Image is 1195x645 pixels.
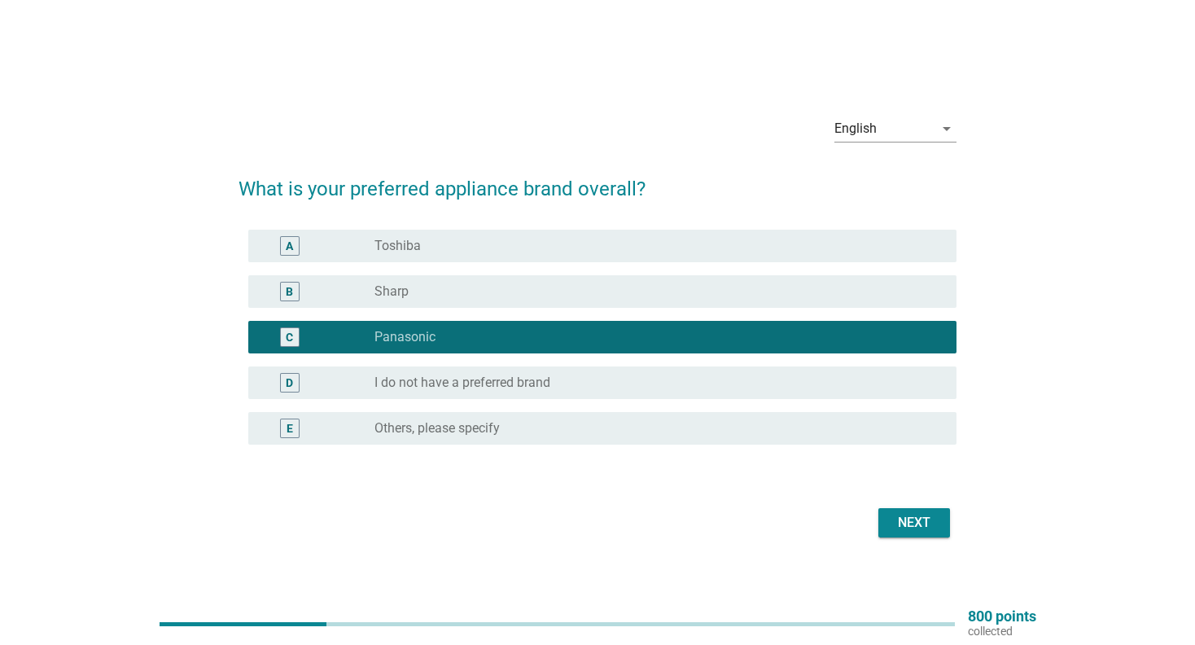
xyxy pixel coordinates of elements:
div: A [286,238,293,255]
p: collected [968,624,1036,638]
button: Next [878,508,950,537]
label: I do not have a preferred brand [374,375,550,391]
div: B [286,283,293,301]
p: 800 points [968,609,1036,624]
label: Toshiba [374,238,421,254]
i: arrow_drop_down [937,119,956,138]
div: E [287,420,293,437]
div: English [834,121,877,136]
label: Sharp [374,283,409,300]
div: C [286,329,293,346]
div: Next [891,513,937,533]
h2: What is your preferred appliance brand overall? [239,158,957,204]
div: D [286,375,293,392]
label: Others, please specify [374,420,500,437]
label: Panasonic [374,329,436,345]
